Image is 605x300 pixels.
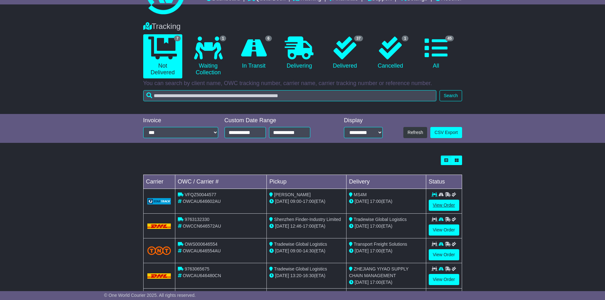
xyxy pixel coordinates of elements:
[440,90,462,101] button: Search
[269,272,344,279] div: - (ETA)
[275,223,289,229] span: [DATE]
[430,127,462,138] a: CSV Export
[183,223,221,229] span: OWCCN646572AU
[354,36,363,41] span: 37
[274,192,311,197] span: [PERSON_NAME]
[269,223,344,230] div: - (ETA)
[349,279,423,286] div: (ETA)
[429,249,459,260] a: View Order
[183,273,221,278] span: OWCAU646480CN
[189,34,228,78] a: 1 Waiting Collection
[140,22,465,31] div: Tracking
[346,175,426,189] td: Delivery
[185,217,209,222] span: 9763132330
[354,242,407,247] span: Transport Freight Solutions
[147,246,171,255] img: TNT_Domestic.png
[147,223,171,229] img: DHL.png
[429,224,459,236] a: View Order
[274,217,341,222] span: Shenzhen Finder-Industry Limited
[355,223,369,229] span: [DATE]
[183,248,221,253] span: OWCAU646554AU
[349,266,408,278] span: ZHEJIANG YIYAO SUPPLY CHAIN MANAGEMENT
[354,192,366,197] span: MS4M
[185,266,209,271] span: 9763065675
[274,266,327,271] span: Tradewise Global Logistics
[143,175,175,189] td: Carrier
[355,280,369,285] span: [DATE]
[225,117,326,124] div: Custom Date Range
[370,248,381,253] span: 17:00
[174,36,181,41] span: 7
[280,34,319,72] a: Delivering
[147,273,171,278] img: DHL.png
[143,34,182,78] a: 7 Not Delivered
[429,274,459,285] a: View Order
[290,273,301,278] span: 13:20
[355,248,369,253] span: [DATE]
[370,280,381,285] span: 17:00
[265,36,272,41] span: 6
[416,34,455,72] a: 45 All
[175,175,267,189] td: OWC / Carrier #
[344,117,383,124] div: Display
[303,248,314,253] span: 14:30
[185,192,216,197] span: VFQZ50044577
[234,34,273,72] a: 6 In Transit
[371,34,410,72] a: 1 Cancelled
[290,223,301,229] span: 12:46
[349,198,423,205] div: (ETA)
[269,198,344,205] div: - (ETA)
[290,248,301,253] span: 09:00
[275,273,289,278] span: [DATE]
[370,223,381,229] span: 17:00
[185,242,218,247] span: OWS000646554
[402,36,408,41] span: 1
[445,36,454,41] span: 45
[349,248,423,254] div: (ETA)
[269,248,344,254] div: - (ETA)
[290,199,301,204] span: 09:00
[349,223,423,230] div: (ETA)
[303,273,314,278] span: 16:30
[275,248,289,253] span: [DATE]
[303,223,314,229] span: 17:00
[303,199,314,204] span: 17:00
[220,36,226,41] span: 1
[143,117,218,124] div: Invoice
[274,242,327,247] span: Tradewise Global Logistics
[370,199,381,204] span: 17:00
[355,199,369,204] span: [DATE]
[429,200,459,211] a: View Order
[403,127,427,138] button: Refresh
[275,199,289,204] span: [DATE]
[267,175,346,189] td: Pickup
[426,175,462,189] td: Status
[147,198,171,204] img: GetCarrierServiceLogo
[143,80,462,87] p: You can search by client name, OWC tracking number, carrier name, carrier tracking number or refe...
[325,34,364,72] a: 37 Delivered
[183,199,221,204] span: OWCAU646602AU
[104,293,196,298] span: © One World Courier 2025. All rights reserved.
[354,217,407,222] span: Tradewise Global Logistics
